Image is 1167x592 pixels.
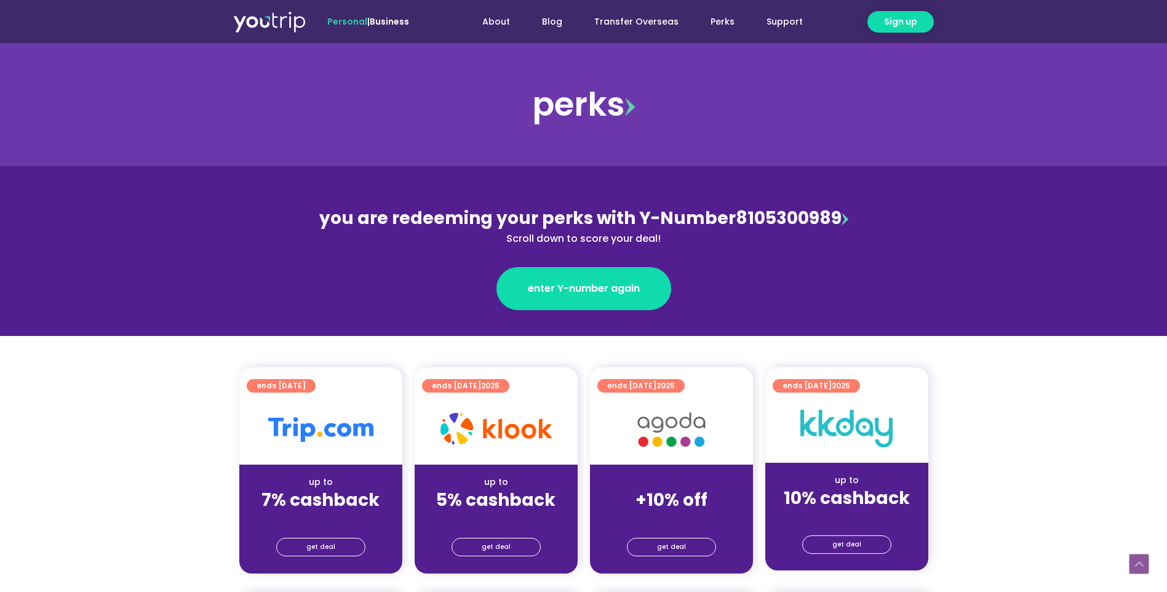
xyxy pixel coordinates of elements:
[424,511,568,524] div: (for stays only)
[526,10,578,33] a: Blog
[482,538,511,556] span: get deal
[327,15,367,28] span: Personal
[783,379,850,393] span: ends [DATE]
[247,379,316,393] a: ends [DATE]
[832,536,861,553] span: get deal
[751,10,819,33] a: Support
[600,511,743,524] div: (for stays only)
[578,10,695,33] a: Transfer Overseas
[442,10,819,33] nav: Menu
[481,380,500,391] span: 2025
[317,206,851,246] div: 8105300989
[528,281,640,296] span: enter Y-number again
[496,267,671,310] a: enter Y-number again
[597,379,685,393] a: ends [DATE]2025
[773,379,860,393] a: ends [DATE]2025
[832,380,850,391] span: 2025
[249,476,392,489] div: up to
[656,380,675,391] span: 2025
[867,11,934,33] a: Sign up
[261,488,380,512] strong: 7% cashback
[452,538,541,556] a: get deal
[802,535,891,554] a: get deal
[306,538,335,556] span: get deal
[432,379,500,393] span: ends [DATE]
[775,474,918,487] div: up to
[424,476,568,489] div: up to
[695,10,751,33] a: Perks
[627,538,716,556] a: get deal
[784,486,910,510] strong: 10% cashback
[607,379,675,393] span: ends [DATE]
[775,510,918,522] div: (for stays only)
[422,379,509,393] a: ends [DATE]2025
[249,511,392,524] div: (for stays only)
[660,476,683,488] span: up to
[466,10,526,33] a: About
[436,488,556,512] strong: 5% cashback
[276,538,365,556] a: get deal
[370,15,409,28] a: Business
[884,15,917,28] span: Sign up
[319,206,736,230] span: you are redeeming your perks with Y-Number
[327,15,409,28] span: |
[317,231,851,246] div: Scroll down to score your deal!
[657,538,686,556] span: get deal
[635,488,707,512] strong: +10% off
[257,379,306,393] span: ends [DATE]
